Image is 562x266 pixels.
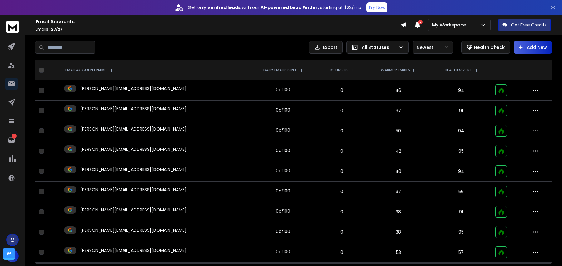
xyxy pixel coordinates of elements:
[80,207,187,213] p: [PERSON_NAME][EMAIL_ADDRESS][DOMAIN_NAME]
[431,121,491,141] td: 94
[431,242,491,263] td: 57
[322,209,362,215] p: 0
[418,20,423,24] span: 2
[322,107,362,114] p: 0
[80,227,187,233] p: [PERSON_NAME][EMAIL_ADDRESS][DOMAIN_NAME]
[276,188,290,194] div: 0 of 100
[431,202,491,222] td: 91
[80,166,187,173] p: [PERSON_NAME][EMAIL_ADDRESS][DOMAIN_NAME]
[330,68,348,73] p: BOUNCES
[276,87,290,93] div: 0 of 100
[65,68,113,73] div: EMAIL ACCOUNT NAME
[276,228,290,235] div: 0 of 100
[362,44,396,50] p: All Statuses
[80,126,187,132] p: [PERSON_NAME][EMAIL_ADDRESS][DOMAIN_NAME]
[498,19,551,31] button: Get Free Credits
[511,22,547,28] p: Get Free Credits
[309,41,343,54] button: Export
[432,22,468,28] p: My Workspace
[80,106,187,112] p: [PERSON_NAME][EMAIL_ADDRESS][DOMAIN_NAME]
[276,249,290,255] div: 0 of 100
[80,146,187,152] p: [PERSON_NAME][EMAIL_ADDRESS][DOMAIN_NAME]
[276,168,290,174] div: 0 of 100
[263,68,296,73] p: DAILY EMAILS SENT
[51,26,63,32] span: 27 / 27
[366,141,431,161] td: 42
[36,27,401,32] p: Emails :
[3,248,15,260] div: @
[276,107,290,113] div: 0 of 100
[80,187,187,193] p: [PERSON_NAME][EMAIL_ADDRESS][DOMAIN_NAME]
[366,161,431,182] td: 40
[368,4,385,11] p: Try Now
[322,128,362,134] p: 0
[36,18,401,26] h1: Email Accounts
[261,4,319,11] strong: AI-powered Lead Finder,
[80,85,187,92] p: [PERSON_NAME][EMAIL_ADDRESS][DOMAIN_NAME]
[12,134,17,139] p: 1
[366,242,431,263] td: 53
[322,188,362,195] p: 0
[208,4,241,11] strong: verified leads
[322,249,362,255] p: 0
[276,147,290,154] div: 0 of 100
[322,87,362,93] p: 0
[431,101,491,121] td: 91
[322,148,362,154] p: 0
[6,21,19,33] img: logo
[431,80,491,101] td: 94
[366,182,431,202] td: 37
[366,2,387,12] button: Try Now
[461,41,510,54] button: Health Check
[413,41,453,54] button: Newest
[431,161,491,182] td: 94
[381,68,410,73] p: WARMUP EMAILS
[188,4,361,11] p: Get only with our starting at $22/mo
[431,222,491,242] td: 95
[322,168,362,174] p: 0
[80,247,187,254] p: [PERSON_NAME][EMAIL_ADDRESS][DOMAIN_NAME]
[431,182,491,202] td: 56
[366,101,431,121] td: 37
[276,127,290,133] div: 0 of 100
[322,229,362,235] p: 0
[445,68,472,73] p: HEALTH SCORE
[366,202,431,222] td: 38
[474,44,505,50] p: Health Check
[366,121,431,141] td: 50
[5,134,18,146] a: 1
[366,80,431,101] td: 46
[276,208,290,214] div: 0 of 100
[514,41,552,54] button: Add New
[366,222,431,242] td: 38
[431,141,491,161] td: 95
